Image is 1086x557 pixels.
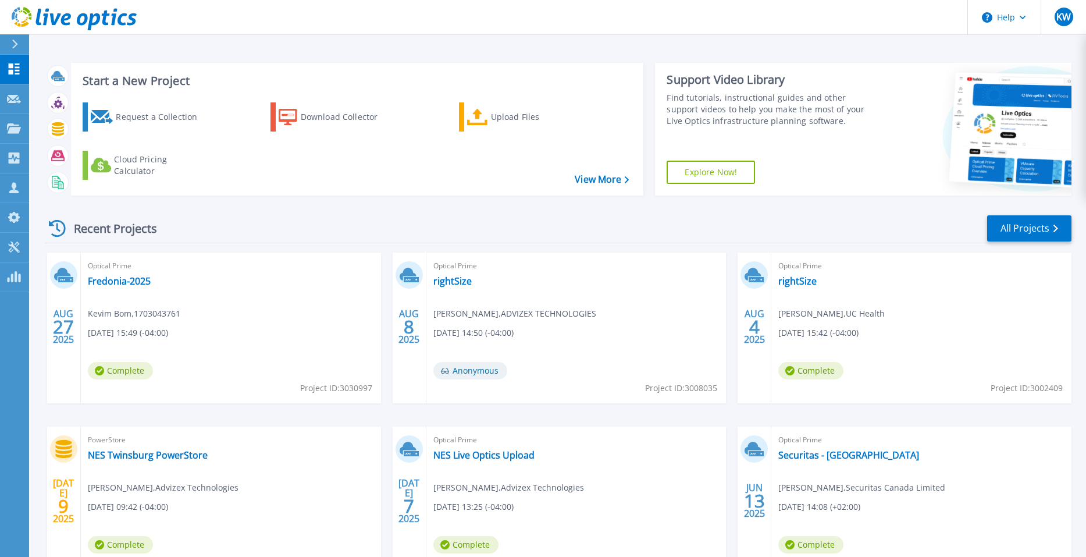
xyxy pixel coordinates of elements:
[744,496,765,506] span: 13
[88,275,151,287] a: Fredonia-2025
[433,536,499,554] span: Complete
[270,102,400,132] a: Download Collector
[433,501,514,513] span: [DATE] 13:25 (-04:00)
[83,102,212,132] a: Request a Collection
[88,307,180,320] span: Kevim Bom , 1703043761
[743,480,765,522] div: JUN 2025
[404,322,414,332] span: 8
[743,306,765,348] div: AUG 2025
[88,260,374,272] span: Optical Prime
[778,536,843,554] span: Complete
[88,434,374,446] span: PowerStore
[300,382,372,395] span: Project ID: 3030997
[398,306,420,348] div: AUG 2025
[88,449,208,461] a: NES Twinsburg PowerStore
[52,306,74,348] div: AUG 2025
[778,307,885,320] span: [PERSON_NAME] , UC Health
[114,154,207,177] div: Cloud Pricing Calculator
[778,327,859,339] span: [DATE] 15:42 (-04:00)
[53,322,74,332] span: 27
[491,105,584,129] div: Upload Files
[459,102,589,132] a: Upload Files
[667,72,878,87] div: Support Video Library
[433,481,584,494] span: [PERSON_NAME] , Advizex Technologies
[778,275,817,287] a: rightSize
[1056,12,1071,22] span: KW
[778,501,860,513] span: [DATE] 14:08 (+02:00)
[88,362,153,379] span: Complete
[667,161,755,184] a: Explore Now!
[433,327,514,339] span: [DATE] 14:50 (-04:00)
[83,151,212,180] a: Cloud Pricing Calculator
[667,92,878,127] div: Find tutorials, instructional guides and other support videos to help you make the most of your L...
[987,215,1071,242] a: All Projects
[433,260,720,272] span: Optical Prime
[404,501,414,511] span: 7
[433,362,507,379] span: Anonymous
[88,327,168,339] span: [DATE] 15:49 (-04:00)
[83,74,629,87] h3: Start a New Project
[88,501,168,513] span: [DATE] 09:42 (-04:00)
[645,382,717,395] span: Project ID: 3008035
[778,362,843,379] span: Complete
[301,105,394,129] div: Download Collector
[433,449,535,461] a: NES Live Optics Upload
[88,536,153,554] span: Complete
[88,481,238,494] span: [PERSON_NAME] , Advizex Technologies
[433,275,472,287] a: rightSize
[433,434,720,446] span: Optical Prime
[749,322,760,332] span: 4
[58,501,69,511] span: 9
[116,105,209,129] div: Request a Collection
[778,481,945,494] span: [PERSON_NAME] , Securitas Canada Limited
[398,480,420,522] div: [DATE] 2025
[778,449,919,461] a: Securitas - [GEOGRAPHIC_DATA]
[45,214,173,243] div: Recent Projects
[575,174,629,185] a: View More
[778,260,1064,272] span: Optical Prime
[991,382,1063,395] span: Project ID: 3002409
[52,480,74,522] div: [DATE] 2025
[778,434,1064,446] span: Optical Prime
[433,307,596,320] span: [PERSON_NAME] , ADVIZEX TECHNOLOGIES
